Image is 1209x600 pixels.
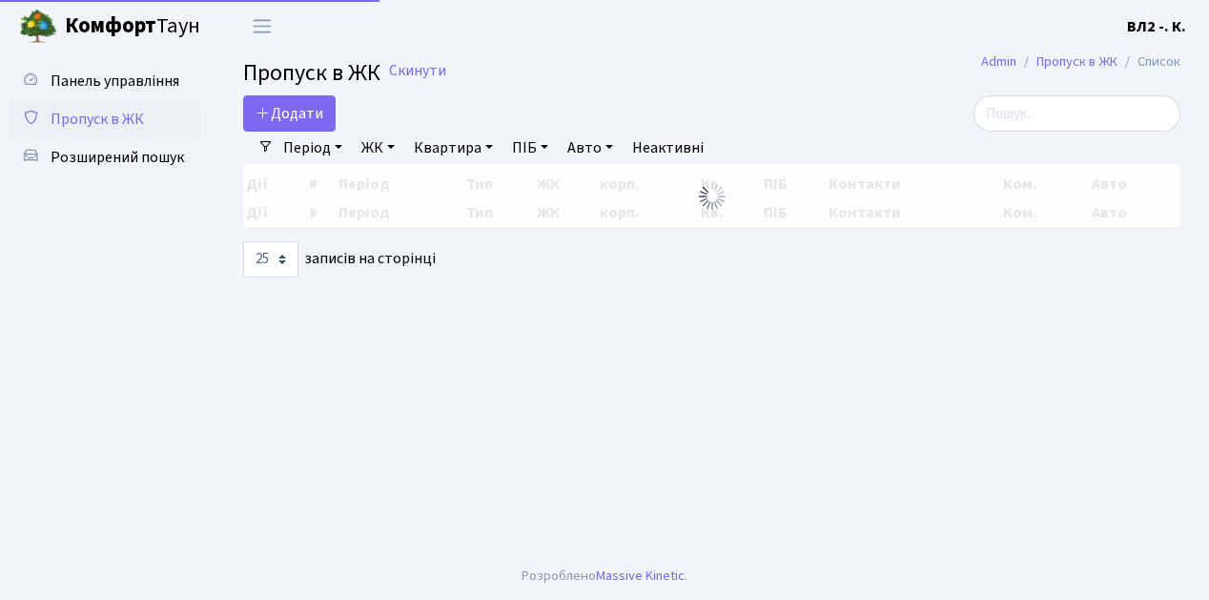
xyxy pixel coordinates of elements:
img: Обробка... [697,181,727,212]
button: Переключити навігацію [238,10,286,42]
a: Панель управління [10,62,200,100]
span: Додати [256,103,323,124]
input: Пошук... [973,95,1180,132]
a: ВЛ2 -. К. [1127,15,1186,38]
b: ВЛ2 -. К. [1127,16,1186,37]
a: Додати [243,95,336,132]
label: записів на сторінці [243,241,436,278]
a: Період [276,132,350,164]
a: Неактивні [625,132,711,164]
img: logo.png [19,8,57,46]
a: Пропуск в ЖК [1036,52,1117,72]
select: записів на сторінці [243,241,298,278]
li: Список [1117,52,1180,72]
a: Massive Kinetic [596,566,685,586]
span: Розширений пошук [51,147,184,168]
a: Розширений пошук [10,138,200,176]
nav: breadcrumb [953,42,1209,82]
span: Панель управління [51,71,179,92]
a: Квартира [406,132,501,164]
a: Скинути [389,62,446,80]
a: Авто [560,132,621,164]
div: Розроблено . [522,566,687,587]
a: ЖК [354,132,402,164]
a: Пропуск в ЖК [10,100,200,138]
a: Admin [981,52,1016,72]
b: Комфорт [65,10,156,41]
a: ПІБ [504,132,556,164]
span: Таун [65,10,200,43]
span: Пропуск в ЖК [51,109,144,130]
span: Пропуск в ЖК [243,56,380,90]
